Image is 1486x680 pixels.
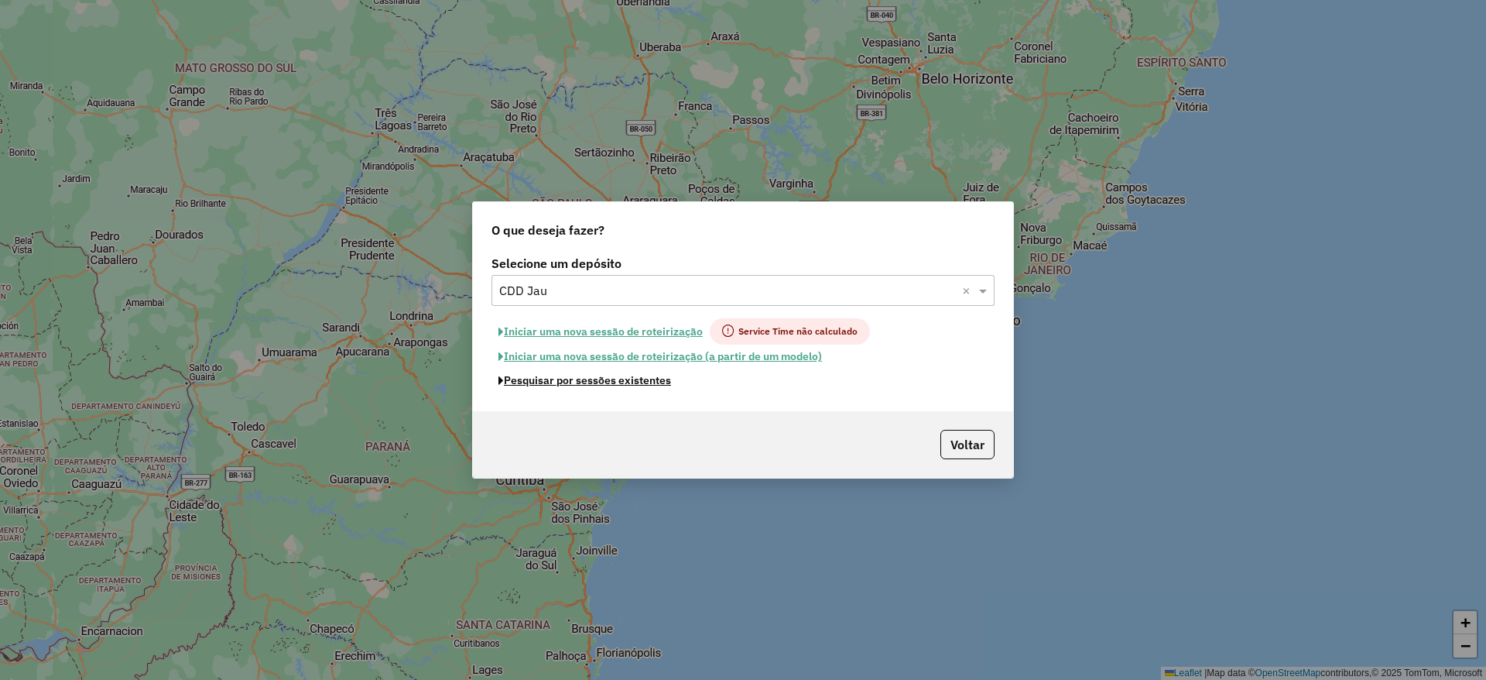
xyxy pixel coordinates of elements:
button: Pesquisar por sessões existentes [491,369,678,393]
button: Voltar [940,430,995,459]
span: Service Time não calculado [710,318,870,345]
span: O que deseja fazer? [491,221,604,239]
label: Selecione um depósito [491,254,995,273]
button: Iniciar uma nova sessão de roteirização (a partir de um modelo) [491,345,829,369]
button: Iniciar uma nova sessão de roteirização [491,318,710,345]
span: Clear all [962,281,975,300]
